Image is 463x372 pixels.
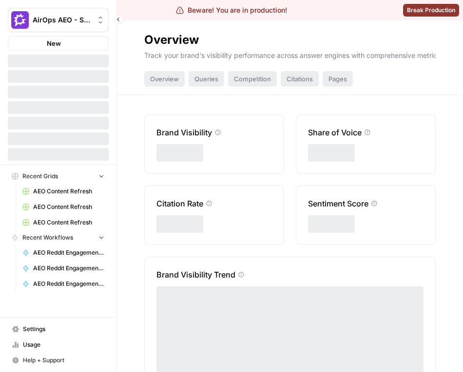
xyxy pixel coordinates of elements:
[156,198,203,209] p: Citation Rate
[176,5,287,15] div: Beware! You are in production!
[18,199,109,215] a: AEO Content Refresh
[18,276,109,292] a: AEO Reddit Engagement - Fork
[23,356,104,365] span: Help + Support
[11,11,29,29] img: AirOps AEO - Single Brand (Gong) Logo
[308,127,362,138] p: Share of Voice
[407,6,455,15] span: Break Production
[8,8,109,32] button: Workspace: AirOps AEO - Single Brand (Gong)
[33,264,104,273] span: AEO Reddit Engagement - Fork
[323,71,353,87] div: Pages
[281,71,319,87] div: Citations
[189,71,224,87] div: Queries
[18,215,109,230] a: AEO Content Refresh
[23,340,104,349] span: Usage
[8,169,109,184] button: Recent Grids
[23,325,104,334] span: Settings
[156,127,212,138] p: Brand Visibility
[144,32,199,48] div: Overview
[18,245,109,260] a: AEO Reddit Engagement - Fork
[18,184,109,199] a: AEO Content Refresh
[228,71,277,87] div: Competition
[33,218,104,227] span: AEO Content Refresh
[33,187,104,196] span: AEO Content Refresh
[33,15,92,25] span: AirOps AEO - Single Brand (Gong)
[144,48,436,60] p: Track your brand's visibility performance across answer engines with comprehensive metrics.
[22,172,58,181] span: Recent Grids
[308,198,368,209] p: Sentiment Score
[144,71,185,87] div: Overview
[8,321,109,337] a: Settings
[33,203,104,211] span: AEO Content Refresh
[156,269,235,280] p: Brand Visibility Trend
[22,233,73,242] span: Recent Workflows
[8,36,109,51] button: New
[8,337,109,353] a: Usage
[33,279,104,288] span: AEO Reddit Engagement - Fork
[47,38,61,48] span: New
[8,230,109,245] button: Recent Workflows
[8,353,109,368] button: Help + Support
[18,260,109,276] a: AEO Reddit Engagement - Fork
[403,4,459,17] button: Break Production
[33,248,104,257] span: AEO Reddit Engagement - Fork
